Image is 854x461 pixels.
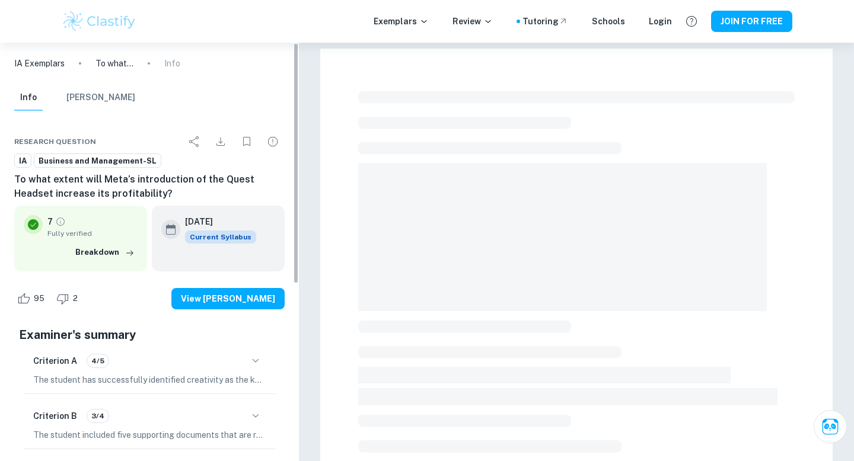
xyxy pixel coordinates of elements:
[14,57,65,70] a: IA Exemplars
[15,155,31,167] span: IA
[711,11,792,32] button: JOIN FOR FREE
[261,130,285,153] div: Report issue
[14,289,51,308] div: Like
[14,136,96,147] span: Research question
[33,373,266,386] p: The student has successfully identified creativity as the key concept for the Internal Assessment...
[14,172,285,201] h6: To what extent will Meta’s introduction of the Quest Headset increase its profitability?
[47,228,138,239] span: Fully verified
[34,153,161,168] a: Business and Management-SL
[171,288,285,309] button: View [PERSON_NAME]
[66,293,84,305] span: 2
[185,230,256,244] span: Current Syllabus
[814,410,847,443] button: Ask Clai
[164,57,180,70] p: Info
[55,216,66,227] a: Grade fully verified
[185,230,256,244] div: This exemplar is based on the current syllabus. Feel free to refer to it for inspiration/ideas wh...
[27,293,51,305] span: 95
[34,155,161,167] span: Business and Management-SL
[62,9,137,33] img: Clastify logo
[681,11,702,31] button: Help and Feedback
[14,85,43,111] button: Info
[522,15,568,28] a: Tutoring
[19,326,280,344] h5: Examiner's summary
[185,215,247,228] h6: [DATE]
[209,130,232,153] div: Download
[374,15,429,28] p: Exemplars
[649,15,672,28] a: Login
[87,356,109,366] span: 4/5
[183,130,206,153] div: Share
[72,244,138,261] button: Breakdown
[47,215,53,228] p: 7
[53,289,84,308] div: Dislike
[33,354,77,367] h6: Criterion A
[592,15,625,28] a: Schools
[33,409,77,422] h6: Criterion B
[235,130,259,153] div: Bookmark
[95,57,133,70] p: To what extent will Meta’s introduction of the Quest Headset increase its profitability?
[33,428,266,441] p: The student included five supporting documents that are relevant, contemporary, and clearly label...
[87,411,109,421] span: 3/4
[14,153,31,168] a: IA
[453,15,493,28] p: Review
[66,85,135,111] button: [PERSON_NAME]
